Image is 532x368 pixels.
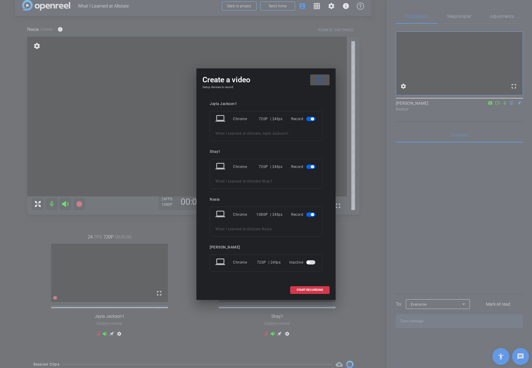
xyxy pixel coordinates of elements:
div: 720P | 24fps [259,113,283,124]
div: [PERSON_NAME] [210,245,322,250]
div: Jayla Jackson1 [210,102,322,106]
div: Chrome [233,209,256,220]
div: Record [291,161,317,172]
mat-icon: laptop [215,209,226,220]
span: - [260,131,262,136]
div: Chrome [233,161,259,172]
div: Inactive [289,257,317,268]
span: - [260,179,262,183]
div: Create a video [202,74,330,85]
div: 720P | 24fps [257,257,281,268]
span: - [260,227,262,231]
h4: Setup devices to record [202,85,330,89]
div: Chrome [233,113,259,124]
div: Record [291,209,317,220]
div: Shay1 [210,149,322,154]
span: Nasia [262,227,272,231]
mat-icon: laptop [215,257,226,268]
div: Chrome [233,257,257,268]
span: Shay1 [262,179,273,183]
span: What I Learned at Allstate [215,179,260,183]
mat-icon: close [315,76,323,84]
span: Jayla Jackson1 [262,131,289,136]
div: 1080P | 24fps [256,209,282,220]
mat-icon: laptop [215,113,226,124]
button: START RECORDING [290,286,330,294]
span: What I Learned at Allstate [215,227,260,231]
span: START RECORDING [297,288,323,291]
div: 720P | 24fps [259,161,283,172]
div: Nasia [210,197,322,202]
div: Record [291,113,317,124]
span: What I Learned at Allstate [215,131,260,136]
mat-icon: laptop [215,161,226,172]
